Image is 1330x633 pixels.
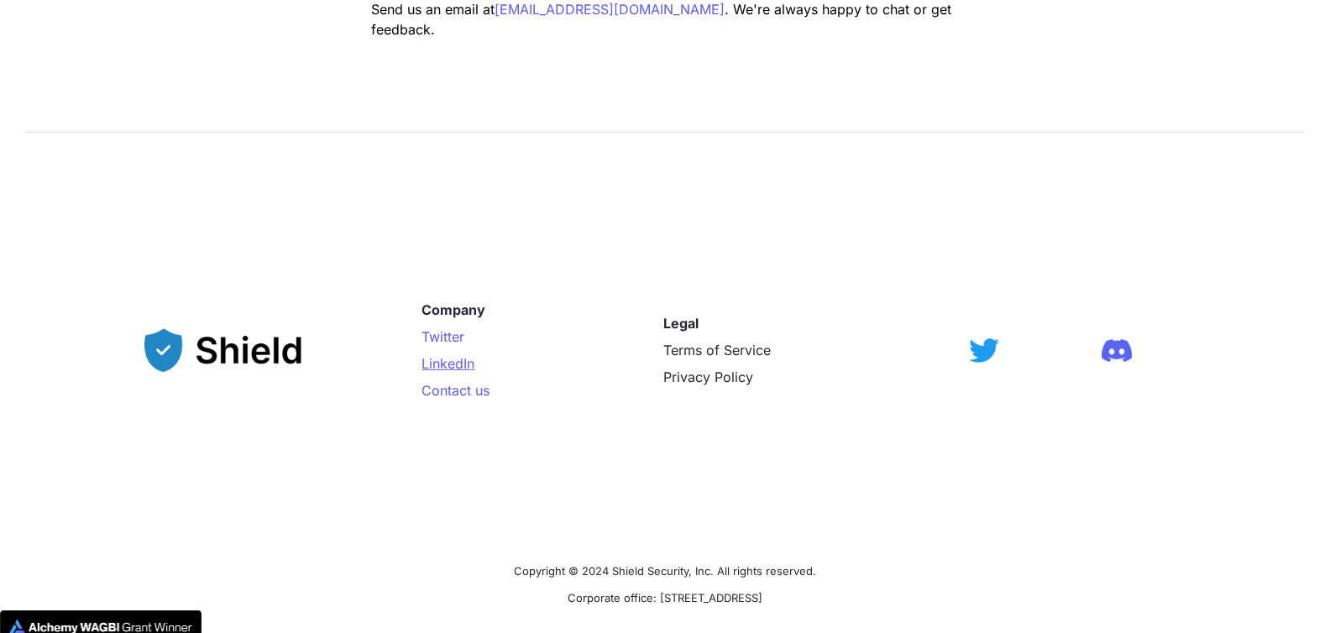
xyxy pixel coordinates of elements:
[568,591,762,604] span: Corporate office: [STREET_ADDRESS]
[663,342,771,358] a: Terms of Service
[422,355,474,372] a: LinkedIn
[371,1,495,18] span: Send us an email at
[422,328,464,345] a: Twitter
[495,1,725,18] a: [EMAIL_ADDRESS][DOMAIN_NAME]
[514,564,816,578] span: Copyright © 2024 Shield Security, Inc. All rights reserved.
[422,301,485,318] strong: Company
[663,369,753,385] a: Privacy Policy
[422,382,490,399] a: Contact us
[663,315,699,332] strong: Legal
